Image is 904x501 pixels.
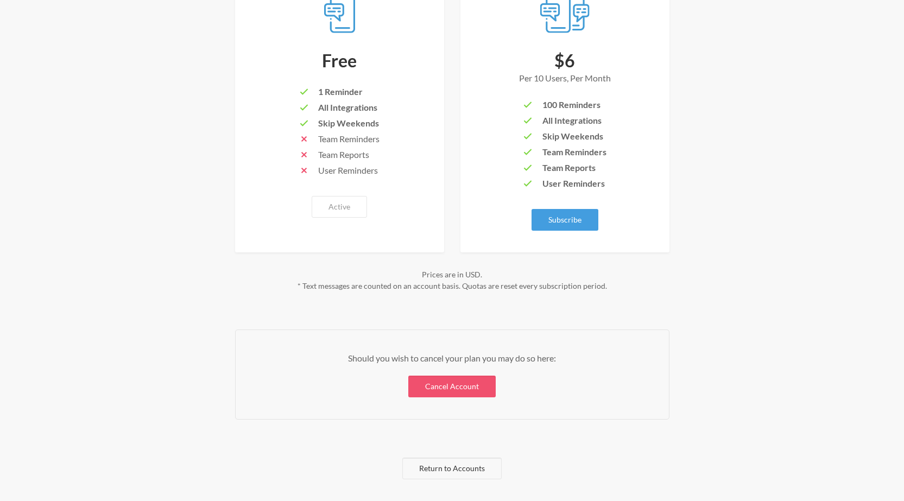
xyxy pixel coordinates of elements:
button: Active [312,196,367,218]
span: All Integrations [318,102,377,112]
span: Skip Weekends [318,118,379,128]
span: 1 Reminder [318,86,363,97]
span: 100 Reminders [542,99,600,110]
div: Free [257,49,422,72]
p: Should you wish to cancel your plan you may do so here: [257,352,647,365]
a: Return to Accounts [402,458,502,479]
span: Team Reminders [542,147,606,157]
button: Subscribe [532,209,598,231]
span: All Integrations [542,115,602,125]
div: $6 [482,49,648,72]
span: Team Reminders [318,134,380,144]
a: Cancel Account [408,376,496,397]
div: Prices are in USD. * Text messages are counted on an account basis. Quotas are reset every subscr... [235,269,669,291]
span: User Reminders [542,178,605,188]
span: Skip Weekends [542,131,603,141]
span: User Reminders [318,165,378,175]
span: Team Reports [542,162,596,173]
div: Per 10 Users, Per Month [482,72,648,85]
span: Team Reports [318,149,369,160]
